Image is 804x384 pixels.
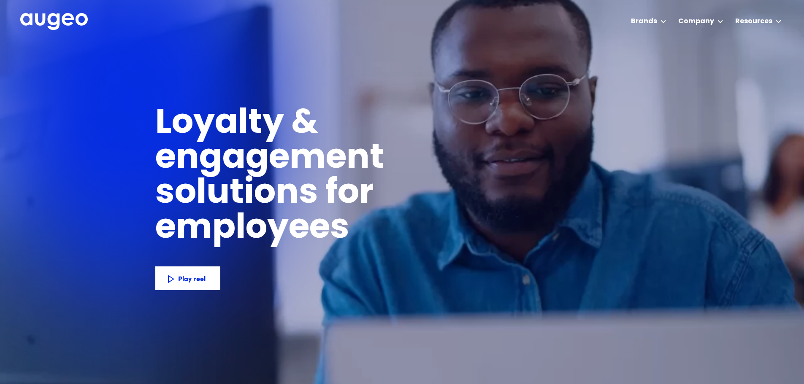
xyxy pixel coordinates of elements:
[631,16,657,27] div: Brands
[155,266,220,290] a: Play reel
[155,212,364,247] h1: employees
[155,107,520,212] h1: Loyalty & engagement solutions for
[20,13,88,31] a: home
[735,16,772,27] div: Resources
[20,13,88,30] img: Augeo's full logo in white.
[678,16,714,27] div: Company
